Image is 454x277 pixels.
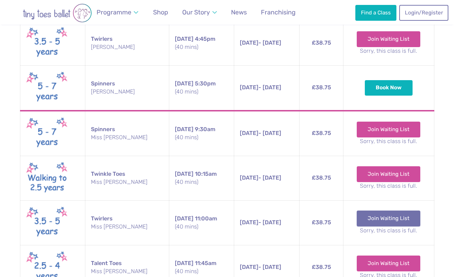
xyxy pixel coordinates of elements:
small: Sorry, this class is full. [349,182,428,190]
td: £38.75 [300,21,343,65]
small: (40 mins) [175,88,228,96]
small: Miss [PERSON_NAME] [91,134,163,141]
span: [DATE] [175,170,193,177]
span: [DATE] [240,39,258,46]
a: Find a Class [355,5,396,20]
button: Book Now [365,80,413,96]
td: £38.75 [300,65,343,111]
td: 10:15am [169,156,234,200]
small: [PERSON_NAME] [91,88,163,96]
img: Twirlers New (May 2025) [26,25,68,61]
a: Login/Register [399,5,448,20]
a: Join Waiting List [357,211,420,226]
a: Join Waiting List [357,166,420,182]
a: Shop [150,5,171,20]
span: Programme [97,8,131,16]
small: Miss [PERSON_NAME] [91,178,163,186]
img: tiny toes ballet [8,4,106,22]
small: Miss [PERSON_NAME] [91,223,163,231]
span: Franchising [261,8,296,16]
span: [DATE] [240,219,258,226]
span: - [DATE] [240,219,281,226]
a: Join Waiting List [357,31,420,47]
small: (40 mins) [175,178,228,186]
a: Franchising [258,5,299,20]
td: Twirlers [85,21,169,65]
span: [DATE] [175,215,193,222]
span: - [DATE] [240,39,281,46]
a: Join Waiting List [357,122,420,137]
a: News [228,5,250,20]
td: 4:45pm [169,21,234,65]
small: (40 mins) [175,268,228,275]
small: (40 mins) [175,43,228,51]
td: 5:30pm [169,65,234,111]
span: [DATE] [175,126,193,133]
span: Shop [153,8,168,16]
small: Sorry, this class is full. [349,227,428,234]
span: Our Story [182,8,210,16]
small: (40 mins) [175,134,228,141]
span: [DATE] [175,80,193,87]
td: £38.75 [300,200,343,245]
td: £38.75 [300,156,343,200]
span: - [DATE] [240,264,281,270]
span: [DATE] [240,264,258,270]
img: Twirlers New (May 2025) [26,205,68,241]
a: Programme [93,5,142,20]
td: Spinners [85,65,169,111]
span: [DATE] [175,260,193,266]
td: £38.75 [300,111,343,156]
td: Spinners [85,111,169,156]
span: News [231,8,247,16]
a: Join Waiting List [357,256,420,271]
span: [DATE] [240,174,258,181]
small: (40 mins) [175,223,228,231]
td: Twirlers [85,200,169,245]
small: [PERSON_NAME] [91,43,163,51]
img: Walking to Twinkle New (May 2025) [26,160,68,196]
img: Spinners New (May 2025) [26,116,68,152]
td: Twinkle Toes [85,156,169,200]
span: - [DATE] [240,174,281,181]
span: - [DATE] [240,84,281,91]
small: Sorry, this class is full. [349,47,428,55]
td: 9:30am [169,111,234,156]
img: Spinners New (May 2025) [26,70,68,106]
span: [DATE] [240,84,258,91]
a: Our Story [179,5,221,20]
span: [DATE] [240,130,258,136]
small: Miss [PERSON_NAME] [91,268,163,275]
span: [DATE] [175,36,193,42]
small: Sorry, this class is full. [349,137,428,145]
td: 11:00am [169,200,234,245]
span: - [DATE] [240,130,281,136]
